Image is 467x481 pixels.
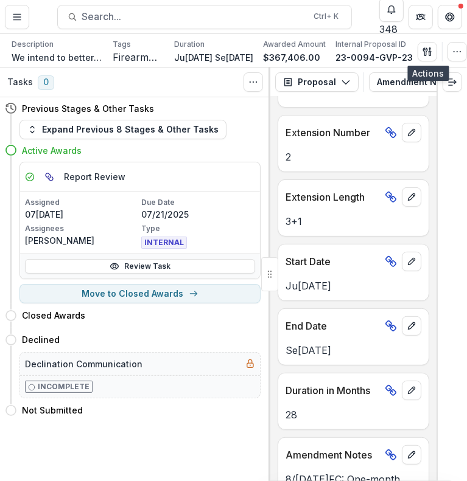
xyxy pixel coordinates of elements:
[22,144,82,157] h4: Active Awards
[25,358,142,370] h5: Declination Communication
[409,5,433,29] button: Partners
[286,214,421,229] p: 3+1
[286,279,421,293] p: Ju[DATE]
[19,120,226,139] button: Expand Previous 8 Stages & Other Tasks
[263,51,320,64] p: $367,406.00
[12,39,54,50] p: Description
[335,39,406,50] p: Internal Proposal ID
[312,10,342,23] div: Ctrl + K
[335,51,413,64] p: 23-0094-GVP-23
[286,125,380,140] p: Extension Number
[402,123,421,142] button: edit
[402,187,421,207] button: edit
[286,343,421,358] p: Se[DATE]
[113,39,131,50] p: Tags
[64,170,125,183] h5: Report Review
[141,237,187,249] span: INTERNAL
[57,5,352,29] button: Search...
[38,75,54,90] span: 0
[286,383,380,398] p: Duration in Months
[22,333,60,346] h4: Declined
[7,77,33,88] h3: Tasks
[25,197,139,208] p: Assigned
[22,309,85,322] h4: Closed Awards
[263,39,326,50] p: Awarded Amount
[286,150,421,164] p: 2
[25,208,139,221] p: 07[DATE]
[19,284,261,303] button: Move to Closed Awards
[244,72,263,92] button: Toggle View Cancelled Tasks
[141,223,255,234] p: Type
[25,223,139,234] p: Assignees
[275,72,359,92] button: Proposal
[174,39,205,50] p: Duration
[38,381,90,392] p: Incomplete
[22,102,154,115] h4: Previous Stages & Other Tasks
[22,404,83,417] h4: Not Submitted
[40,167,59,187] button: View dependent tasks
[113,52,164,63] span: Firearm Violence Prevention - Advocates' Network and Capacity Building - Cohort Style Funding - P...
[286,254,380,269] p: Start Date
[5,5,29,29] button: Toggle Menu
[286,319,380,333] p: End Date
[402,445,421,465] button: edit
[402,252,421,271] button: edit
[174,51,253,64] p: Ju[DATE] Se[DATE]
[82,11,307,22] span: Search...
[141,208,255,221] p: 07/21/2025
[438,5,462,29] button: Get Help
[286,190,380,204] p: Extension Length
[443,72,462,92] button: Expand right
[25,234,139,247] p: [PERSON_NAME]
[379,22,404,36] div: 348
[402,381,421,400] button: edit
[286,407,421,422] p: 28
[141,197,255,208] p: Due Date
[402,316,421,336] button: edit
[25,259,255,274] a: Review Task
[286,448,380,462] p: Amendment Notes
[12,51,103,64] p: We intend to better understand the perspectives of those with lived experiences who commit FID wh...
